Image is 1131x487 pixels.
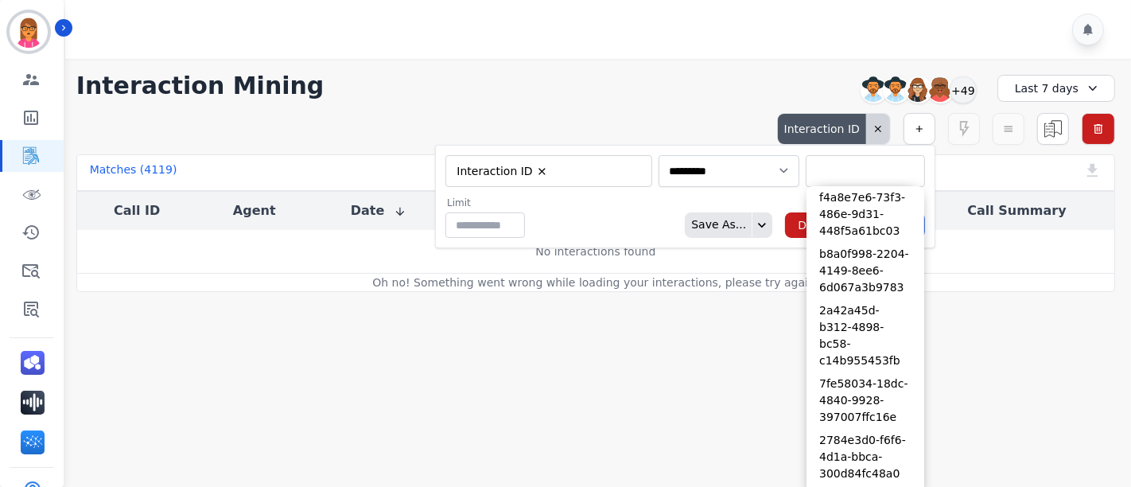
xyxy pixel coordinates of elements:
[114,201,160,220] button: Call ID
[806,372,924,429] li: 7fe58034-18dc-4840-9928-397007ffc16e
[452,164,554,179] li: Interaction ID
[78,275,1114,290] div: Oh no! Something went wrong while loading your interactions, please try again.
[810,163,921,180] ul: selected options
[806,243,924,299] li: b8a0f998-2204-4149-8ee6-6d067a3b9783
[997,75,1115,102] div: Last 7 days
[685,212,746,238] div: Save As...
[785,212,847,238] button: Delete
[806,429,924,485] li: 2784e3d0-f6f6-4d1a-bbca-300d84fc48a0
[76,72,325,100] h1: Interaction Mining
[806,299,924,372] li: 2a42a45d-b312-4898-bc58-c14b955453fb
[967,201,1066,220] button: Call Summary
[447,197,525,209] label: Limit
[778,114,866,144] div: Interaction ID
[449,162,642,181] ul: selected options
[90,162,177,184] div: Matches ( 4119 )
[351,201,407,220] button: Date
[950,76,977,103] div: +49
[233,201,276,220] button: Agent
[806,186,924,243] li: f4a8e7e6-73f3-486e-9d31-448f5a61bc03
[536,166,548,177] button: Remove Interaction ID
[10,13,48,51] img: Bordered avatar
[535,243,655,259] div: No interactions found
